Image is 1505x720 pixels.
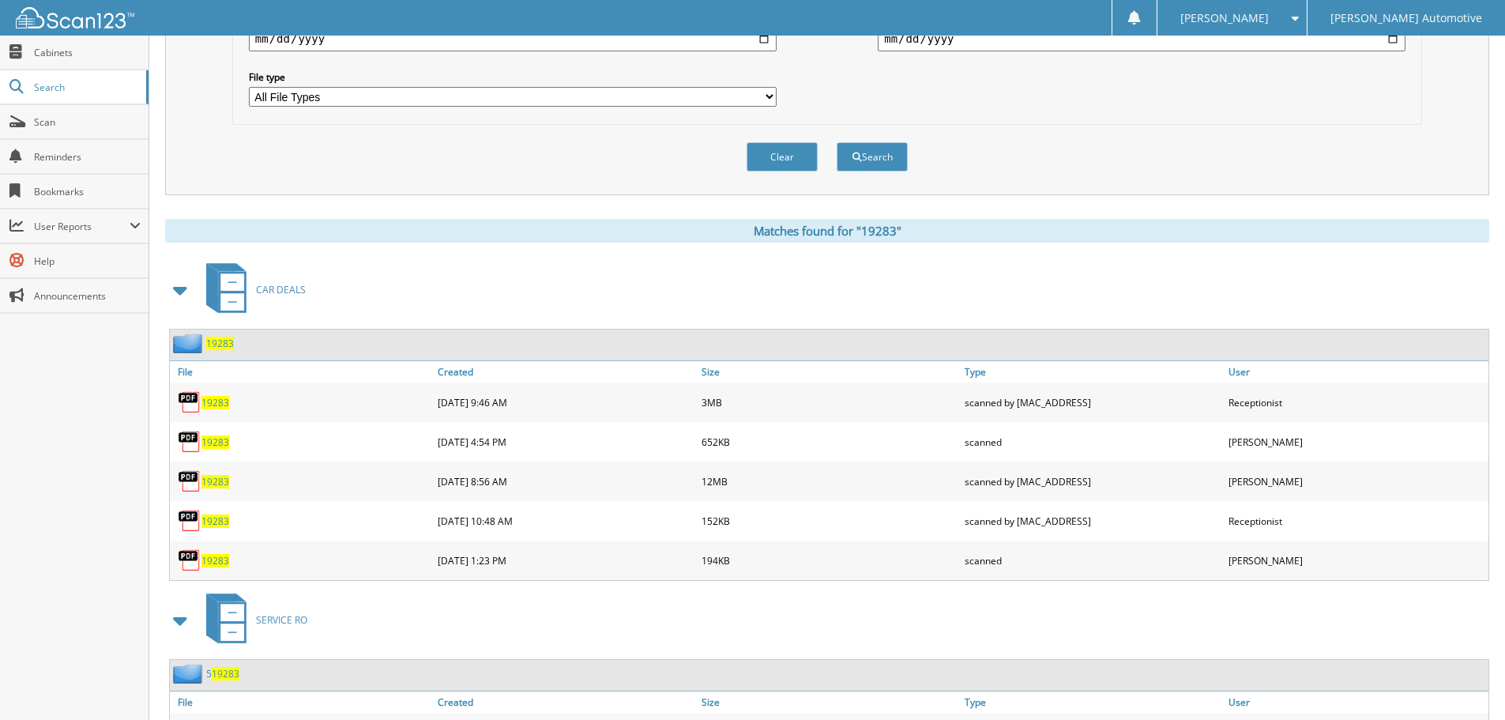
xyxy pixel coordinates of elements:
[16,7,134,28] img: scan123-logo-white.svg
[206,667,239,680] a: 519283
[173,664,206,684] img: folder2.png
[698,426,961,458] div: 652KB
[249,70,777,84] label: File type
[34,289,141,303] span: Announcements
[434,545,698,576] div: [DATE] 1:23 PM
[34,185,141,198] span: Bookmarks
[34,46,141,59] span: Cabinets
[878,26,1405,51] input: end
[1225,426,1488,458] div: [PERSON_NAME]
[961,466,1225,497] div: scanned by [MAC_ADDRESS]
[256,613,307,627] span: SERVICE RO
[165,219,1489,243] div: Matches found for "19283"
[961,426,1225,458] div: scanned
[961,545,1225,576] div: scanned
[1225,692,1488,713] a: User
[201,515,229,528] a: 19283
[170,692,434,713] a: File
[961,361,1225,383] a: Type
[178,469,201,493] img: PDF.png
[34,81,138,94] span: Search
[698,505,961,537] div: 152KB
[1225,466,1488,497] div: [PERSON_NAME]
[178,390,201,414] img: PDF.png
[34,220,130,233] span: User Reports
[434,466,698,497] div: [DATE] 8:56 AM
[170,361,434,383] a: File
[1330,13,1482,23] span: [PERSON_NAME] Automotive
[34,254,141,268] span: Help
[256,283,306,296] span: CAR DEALS
[201,475,229,488] a: 19283
[837,142,908,172] button: Search
[434,426,698,458] div: [DATE] 4:54 PM
[197,589,307,651] a: SERVICE RO
[1225,361,1488,383] a: User
[178,548,201,572] img: PDF.png
[961,386,1225,418] div: scanned by [MAC_ADDRESS]
[201,396,229,409] a: 19283
[1180,13,1269,23] span: [PERSON_NAME]
[34,115,141,129] span: Scan
[698,386,961,418] div: 3MB
[197,258,306,321] a: CAR DEALS
[173,334,206,353] img: folder2.png
[698,466,961,497] div: 12MB
[201,554,229,567] a: 19283
[178,509,201,533] img: PDF.png
[434,692,698,713] a: Created
[698,692,961,713] a: Size
[434,505,698,537] div: [DATE] 10:48 AM
[1426,644,1505,720] iframe: Chat Widget
[249,26,777,51] input: start
[212,667,239,680] span: 19283
[698,361,961,383] a: Size
[34,150,141,164] span: Reminders
[434,361,698,383] a: Created
[747,142,818,172] button: Clear
[434,386,698,418] div: [DATE] 9:46 AM
[961,692,1225,713] a: Type
[201,435,229,449] a: 19283
[1225,386,1488,418] div: Receptionist
[698,545,961,576] div: 194KB
[1225,505,1488,537] div: Receptionist
[1225,545,1488,576] div: [PERSON_NAME]
[206,337,234,350] a: 19283
[961,505,1225,537] div: scanned by [MAC_ADDRESS]
[178,430,201,454] img: PDF.png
